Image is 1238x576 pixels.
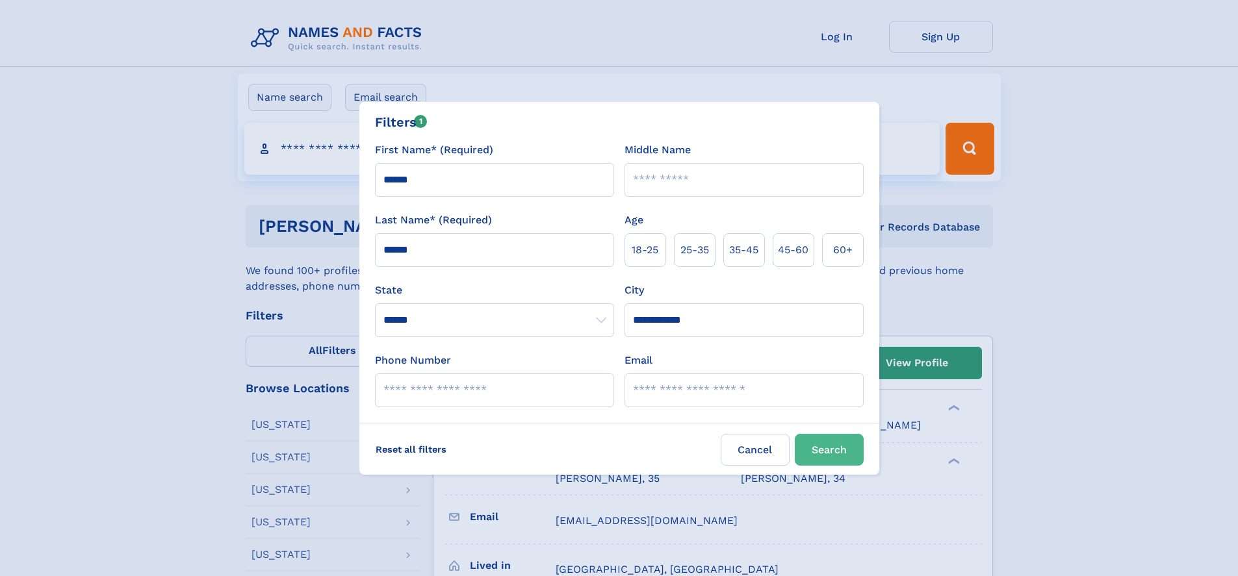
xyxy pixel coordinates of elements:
[632,242,658,258] span: 18‑25
[778,242,808,258] span: 45‑60
[375,142,493,158] label: First Name* (Required)
[795,434,864,466] button: Search
[833,242,853,258] span: 60+
[367,434,455,465] label: Reset all filters
[721,434,790,466] label: Cancel
[625,353,652,368] label: Email
[375,353,451,368] label: Phone Number
[375,212,492,228] label: Last Name* (Required)
[729,242,758,258] span: 35‑45
[680,242,709,258] span: 25‑35
[375,112,428,132] div: Filters
[625,282,644,298] label: City
[625,212,643,228] label: Age
[625,142,691,158] label: Middle Name
[375,282,614,298] label: State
